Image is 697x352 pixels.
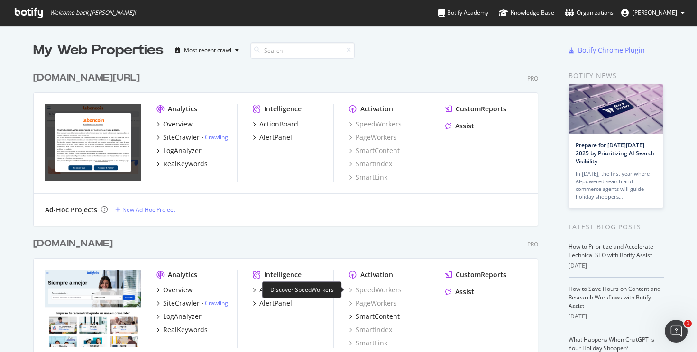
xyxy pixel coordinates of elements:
[445,270,506,280] a: CustomReports
[184,47,231,53] div: Most recent crawl
[527,74,538,82] div: Pro
[156,159,208,169] a: RealKeywords
[360,270,393,280] div: Activation
[163,133,200,142] div: SiteCrawler
[569,285,660,310] a: How to Save Hours on Content and Research Workflows with Botify Assist
[569,243,653,259] a: How to Prioritize and Accelerate Technical SEO with Botify Assist
[438,8,488,18] div: Botify Academy
[163,325,208,334] div: RealKeywords
[171,43,243,58] button: Most recent crawl
[50,9,136,17] span: Welcome back, [PERSON_NAME] !
[205,299,228,307] a: Crawling
[45,205,97,215] div: Ad-Hoc Projects
[253,133,292,142] a: AlertPanel
[168,270,197,280] div: Analytics
[569,71,664,81] div: Botify news
[569,335,654,352] a: What Happens When ChatGPT Is Your Holiday Shopper?
[156,133,228,142] a: SiteCrawler- Crawling
[684,320,692,327] span: 1
[122,206,175,214] div: New Ad-Hoc Project
[360,104,393,114] div: Activation
[633,9,677,17] span: Marta Leira Gomez
[264,104,302,114] div: Intelligence
[569,84,663,134] img: Prepare for Black Friday 2025 by Prioritizing AI Search Visibility
[163,312,202,321] div: LogAnalyzer
[45,270,141,347] img: infojobs.net
[569,312,664,321] div: [DATE]
[349,298,397,308] a: PageWorkers
[253,298,292,308] a: AlertPanel
[349,133,397,142] a: PageWorkers
[33,71,140,85] div: [DOMAIN_NAME][URL]
[349,312,400,321] a: SmartContent
[45,104,141,181] img: leboncoin.fr/ck (old locasun.fr)
[569,45,645,55] a: Botify Chrome Plugin
[163,285,193,295] div: Overview
[455,121,474,131] div: Assist
[349,159,392,169] a: SmartIndex
[349,146,400,155] a: SmartContent
[168,104,197,114] div: Analytics
[349,325,392,334] a: SmartIndex
[445,104,506,114] a: CustomReports
[569,262,664,270] div: [DATE]
[33,237,113,251] div: [DOMAIN_NAME]
[33,41,164,60] div: My Web Properties
[156,146,202,155] a: LogAnalyzer
[576,141,655,165] a: Prepare for [DATE][DATE] 2025 by Prioritizing AI Search Visibility
[163,146,202,155] div: LogAnalyzer
[569,222,664,232] div: Latest Blog Posts
[156,325,208,334] a: RealKeywords
[202,299,228,307] div: -
[445,121,474,131] a: Assist
[445,287,474,297] a: Assist
[349,338,387,348] a: SmartLink
[665,320,688,343] iframe: Intercom live chat
[156,312,202,321] a: LogAnalyzer
[455,287,474,297] div: Assist
[156,298,228,308] a: SiteCrawler- Crawling
[250,42,355,59] input: Search
[163,298,200,308] div: SiteCrawler
[205,133,228,141] a: Crawling
[264,270,302,280] div: Intelligence
[156,285,193,295] a: Overview
[163,119,193,129] div: Overview
[262,281,342,298] div: Discover SpeedWorkers
[259,133,292,142] div: AlertPanel
[456,104,506,114] div: CustomReports
[202,133,228,141] div: -
[349,285,402,295] a: SpeedWorkers
[356,312,400,321] div: SmartContent
[33,237,117,251] a: [DOMAIN_NAME]
[259,119,298,129] div: ActionBoard
[349,172,387,182] a: SmartLink
[163,159,208,169] div: RealKeywords
[115,206,175,214] a: New Ad-Hoc Project
[578,45,645,55] div: Botify Chrome Plugin
[565,8,614,18] div: Organizations
[253,285,298,295] a: ActionBoard
[259,285,298,295] div: ActionBoard
[576,170,656,200] div: In [DATE], the first year where AI-powered search and commerce agents will guide holiday shoppers…
[33,71,144,85] a: [DOMAIN_NAME][URL]
[499,8,554,18] div: Knowledge Base
[349,119,402,129] a: SpeedWorkers
[456,270,506,280] div: CustomReports
[156,119,193,129] a: Overview
[253,119,298,129] a: ActionBoard
[527,240,538,248] div: Pro
[259,298,292,308] div: AlertPanel
[614,5,692,20] button: [PERSON_NAME]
